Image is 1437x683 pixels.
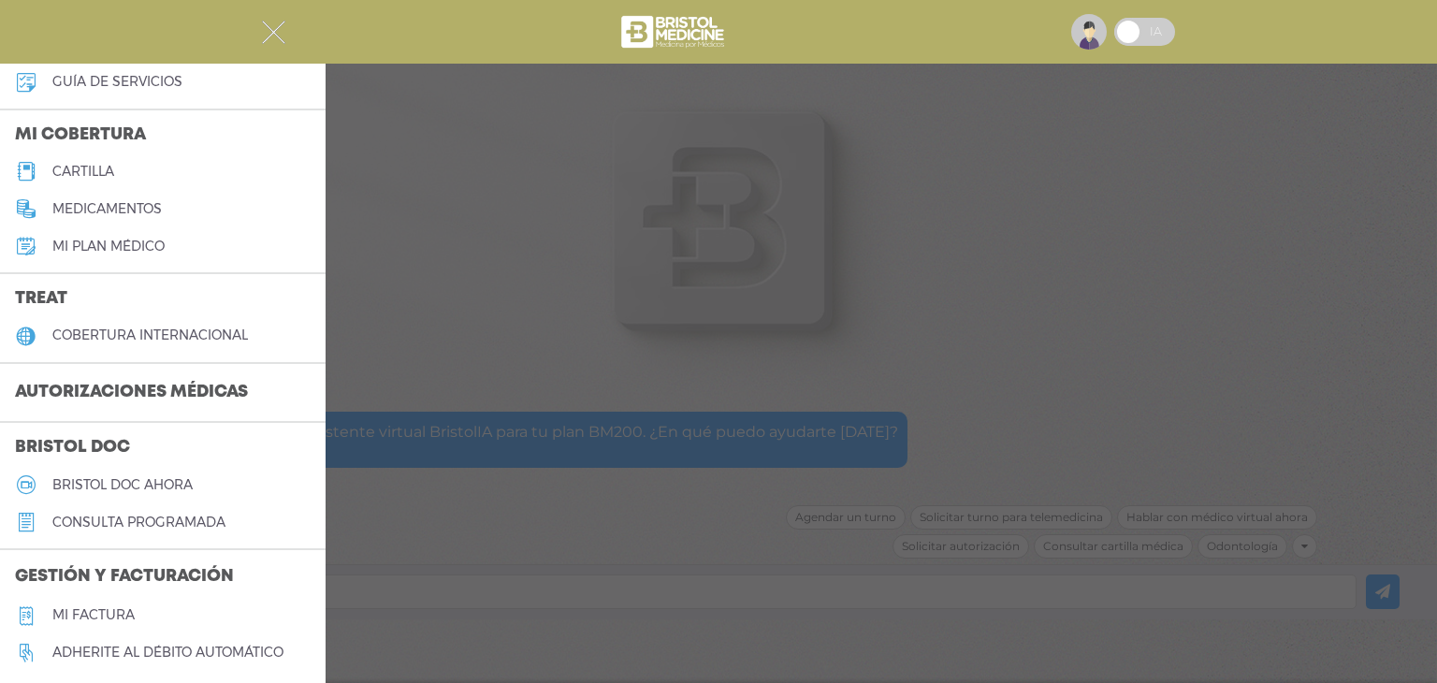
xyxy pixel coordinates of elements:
[52,607,135,623] h5: Mi factura
[262,21,285,44] img: Cober_menu-close-white.svg
[52,74,182,90] h5: guía de servicios
[52,164,114,180] h5: cartilla
[52,515,225,530] h5: consulta programada
[618,9,730,54] img: bristol-medicine-blanco.png
[52,477,193,493] h5: Bristol doc ahora
[52,239,165,254] h5: Mi plan médico
[52,327,248,343] h5: cobertura internacional
[52,645,283,661] h5: Adherite al débito automático
[1071,14,1107,50] img: profile-placeholder.svg
[52,201,162,217] h5: medicamentos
